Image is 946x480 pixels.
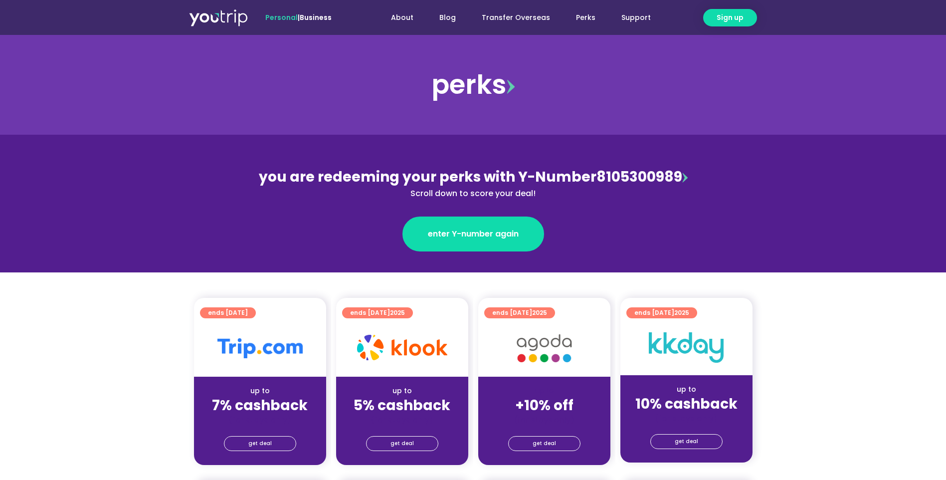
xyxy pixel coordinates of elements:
span: get deal [248,437,272,451]
span: 2025 [532,308,547,317]
strong: 5% cashback [354,396,450,415]
a: Blog [426,8,469,27]
div: (for stays only) [202,415,318,425]
strong: +10% off [515,396,573,415]
div: up to [202,386,318,396]
strong: 10% cashback [635,394,738,414]
a: Support [608,8,664,27]
span: Personal [265,12,298,22]
span: 2025 [674,308,689,317]
strong: 7% cashback [212,396,308,415]
a: enter Y-number again [402,217,544,251]
a: ends [DATE]2025 [342,307,413,318]
div: Scroll down to score your deal! [257,188,690,200]
a: ends [DATE]2025 [626,307,697,318]
a: get deal [650,434,723,449]
a: get deal [508,436,580,451]
div: (for stays only) [486,415,602,425]
span: | [265,12,332,22]
a: ends [DATE] [200,307,256,318]
span: ends [DATE] [208,307,248,318]
span: ends [DATE] [492,307,547,318]
a: Transfer Overseas [469,8,563,27]
span: get deal [390,437,414,451]
div: 8105300989 [257,167,690,200]
a: get deal [224,436,296,451]
span: get deal [675,435,698,449]
div: (for stays only) [344,415,460,425]
nav: Menu [359,8,664,27]
a: Business [300,12,332,22]
span: get deal [533,437,556,451]
a: ends [DATE]2025 [484,307,555,318]
div: up to [628,384,745,395]
span: you are redeeming your perks with Y-Number [259,167,596,187]
a: Perks [563,8,608,27]
span: ends [DATE] [350,307,405,318]
span: Sign up [717,12,744,23]
span: ends [DATE] [634,307,689,318]
a: get deal [366,436,438,451]
span: enter Y-number again [428,228,519,240]
span: 2025 [390,308,405,317]
a: About [378,8,426,27]
div: up to [344,386,460,396]
a: Sign up [703,9,757,26]
div: (for stays only) [628,413,745,424]
span: up to [535,386,554,396]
